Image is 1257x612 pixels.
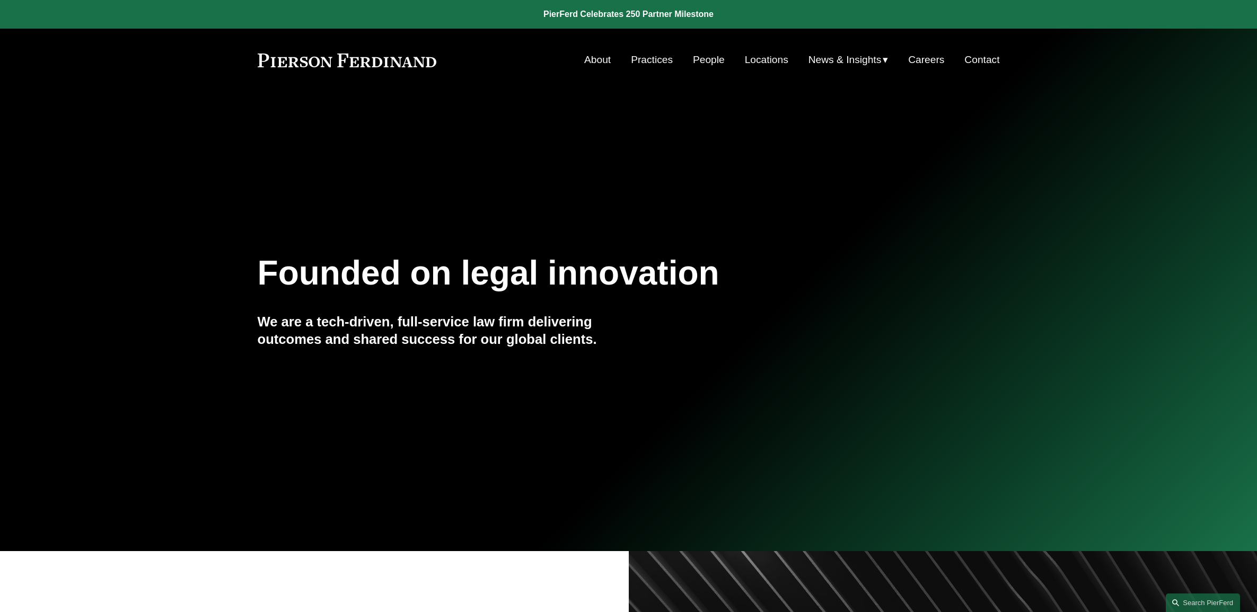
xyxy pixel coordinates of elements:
[908,50,944,70] a: Careers
[808,50,889,70] a: folder dropdown
[808,51,882,69] span: News & Insights
[964,50,999,70] a: Contact
[1166,593,1240,612] a: Search this site
[584,50,611,70] a: About
[258,254,876,292] h1: Founded on legal innovation
[631,50,673,70] a: Practices
[693,50,725,70] a: People
[258,313,629,348] h4: We are a tech-driven, full-service law firm delivering outcomes and shared success for our global...
[745,50,788,70] a: Locations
